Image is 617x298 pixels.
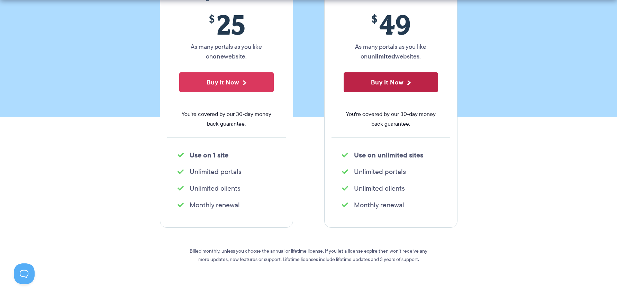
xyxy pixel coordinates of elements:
[368,52,395,61] strong: unlimited
[179,42,274,61] p: As many portals as you like on website.
[184,247,433,263] p: Billed monthly, unless you choose the annual or lifetime license. If you let a license expire the...
[178,200,275,210] li: Monthly renewal
[354,150,423,160] strong: Use on unlimited sites
[14,263,35,284] iframe: Toggle Customer Support
[342,183,440,193] li: Unlimited clients
[178,183,275,193] li: Unlimited clients
[179,9,274,40] span: 25
[342,167,440,177] li: Unlimited portals
[213,52,224,61] strong: one
[344,72,438,92] button: Buy It Now
[344,109,438,129] span: You're covered by our 30-day money back guarantee.
[344,42,438,61] p: As many portals as you like on websites.
[179,109,274,129] span: You're covered by our 30-day money back guarantee.
[179,72,274,92] button: Buy It Now
[342,200,440,210] li: Monthly renewal
[344,9,438,40] span: 49
[190,150,228,160] strong: Use on 1 site
[178,167,275,177] li: Unlimited portals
